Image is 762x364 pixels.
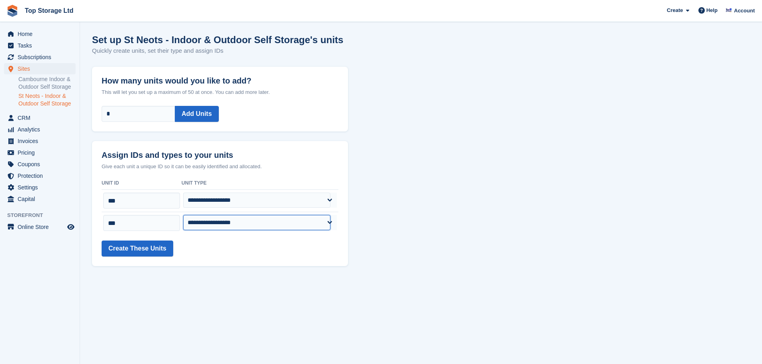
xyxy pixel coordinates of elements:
[18,52,66,63] span: Subscriptions
[734,7,755,15] span: Account
[18,135,66,147] span: Invoices
[18,28,66,40] span: Home
[6,5,18,17] img: stora-icon-8386f47178a22dfd0bd8f6a31ec36ba5ce8667c1dd55bd0f319d3a0aa187defe.svg
[4,63,76,74] a: menu
[102,88,338,96] p: This will let you set up a maximum of 50 at once. You can add more later.
[4,40,76,51] a: menu
[4,112,76,123] a: menu
[18,159,66,170] span: Coupons
[4,193,76,205] a: menu
[4,182,76,193] a: menu
[102,67,338,86] label: How many units would you like to add?
[4,147,76,158] a: menu
[102,151,233,160] strong: Assign IDs and types to your units
[102,177,182,190] th: Unit ID
[667,6,683,14] span: Create
[7,211,80,219] span: Storefront
[4,170,76,181] a: menu
[4,28,76,40] a: menu
[18,92,76,107] a: St Neots - Indoor & Outdoor Self Storage
[22,4,76,17] a: Top Storage Ltd
[102,163,338,171] p: Give each unit a unique ID so it can be easily identified and allocated.
[92,46,343,56] p: Quickly create units, set their type and assign IDs
[4,159,76,170] a: menu
[18,112,66,123] span: CRM
[102,241,173,257] button: Create These Units
[18,170,66,181] span: Protection
[4,124,76,135] a: menu
[4,221,76,233] a: menu
[18,147,66,158] span: Pricing
[4,135,76,147] a: menu
[66,222,76,232] a: Preview store
[18,124,66,135] span: Analytics
[18,193,66,205] span: Capital
[706,6,718,14] span: Help
[18,63,66,74] span: Sites
[18,221,66,233] span: Online Store
[4,52,76,63] a: menu
[182,177,338,190] th: Unit Type
[175,106,219,122] button: Add Units
[725,6,733,14] img: Sam Topham
[18,40,66,51] span: Tasks
[18,76,76,91] a: Cambourne Indoor & Outdoor Self Storage
[18,182,66,193] span: Settings
[92,34,343,45] h1: Set up St Neots - Indoor & Outdoor Self Storage's units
